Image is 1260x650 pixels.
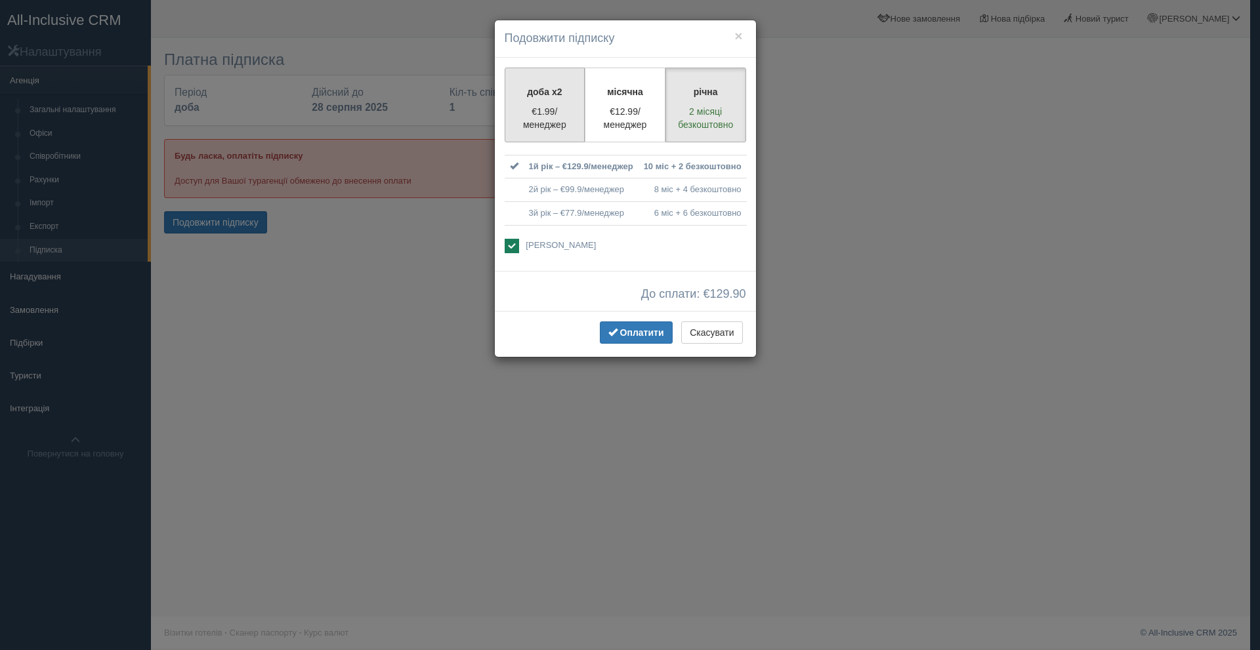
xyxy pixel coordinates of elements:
[620,327,664,338] span: Оплатити
[639,201,747,225] td: 6 міс + 6 безкоштовно
[639,155,747,178] td: 10 міс + 2 безкоштовно
[641,288,746,301] span: До сплати: €
[681,321,742,344] button: Скасувати
[674,105,738,131] p: 2 місяці безкоштовно
[524,201,639,225] td: 3й рік – €77.9/менеджер
[639,178,747,202] td: 8 міс + 4 безкоштовно
[593,105,657,131] p: €12.99/менеджер
[524,178,639,202] td: 2й рік – €99.9/менеджер
[674,85,738,98] p: річна
[524,155,639,178] td: 1й рік – €129.9/менеджер
[593,85,657,98] p: місячна
[505,30,746,47] h4: Подовжити підписку
[709,287,745,300] span: 129.90
[526,240,596,250] span: [PERSON_NAME]
[513,105,577,131] p: €1.99/менеджер
[600,321,673,344] button: Оплатити
[513,85,577,98] p: доба x2
[734,29,742,43] button: ×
